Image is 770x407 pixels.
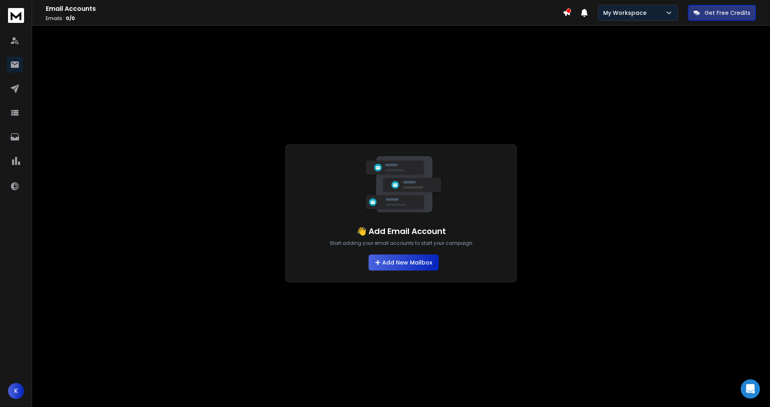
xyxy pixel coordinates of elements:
span: 0 / 0 [66,15,75,22]
p: Get Free Credits [705,9,750,17]
h1: 👋 Add Email Account [357,226,446,237]
p: Emails : [46,15,563,22]
button: K [8,383,24,399]
button: Get Free Credits [688,5,756,21]
div: Open Intercom Messenger [741,379,760,399]
img: logo [8,8,24,23]
button: Add New Mailbox [369,254,439,271]
p: My Workspace [603,9,650,17]
h1: Email Accounts [46,4,563,14]
p: Start adding your email accounts to start your campaign [330,240,472,246]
